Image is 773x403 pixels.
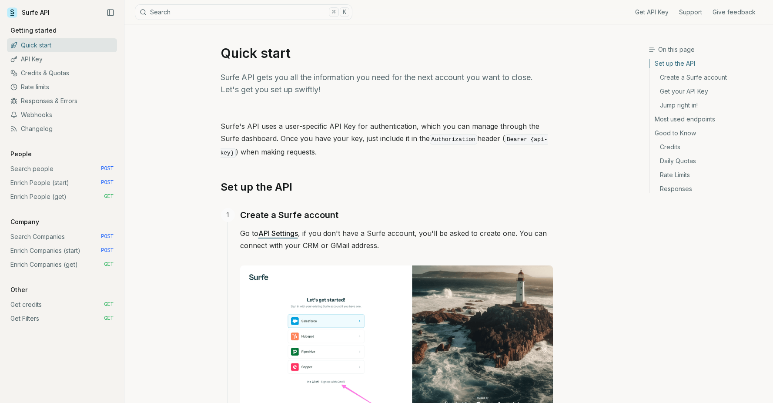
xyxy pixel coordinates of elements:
a: Credits [649,140,766,154]
p: Getting started [7,26,60,35]
code: Authorization [430,134,477,144]
p: Company [7,218,43,226]
button: Search⌘K [135,4,352,20]
a: Enrich Companies (start) POST [7,244,117,258]
h1: Quick start [221,45,553,61]
a: Surfe API [7,6,50,19]
a: Responses [649,182,766,193]
a: Set up the API [221,180,292,194]
a: Search people POST [7,162,117,176]
button: Collapse Sidebar [104,6,117,19]
a: Set up the API [649,59,766,71]
p: People [7,150,35,158]
a: Responses & Errors [7,94,117,108]
a: Search Companies POST [7,230,117,244]
a: Get API Key [635,8,669,17]
h3: On this page [649,45,766,54]
a: Support [679,8,702,17]
a: Get credits GET [7,298,117,312]
span: GET [104,315,114,322]
kbd: ⌘ [329,7,338,17]
a: API Key [7,52,117,66]
a: Get Filters GET [7,312,117,326]
a: Get your API Key [649,84,766,98]
a: Give feedback [713,8,756,17]
a: Jump right in! [649,98,766,112]
a: Good to Know [649,126,766,140]
span: GET [104,301,114,308]
a: Webhooks [7,108,117,122]
a: Credits & Quotas [7,66,117,80]
a: Rate Limits [649,168,766,182]
p: Other [7,285,31,294]
a: Enrich Companies (get) GET [7,258,117,272]
span: POST [101,165,114,172]
a: API Settings [258,229,298,238]
span: GET [104,193,114,200]
a: Most used endpoints [649,112,766,126]
a: Rate limits [7,80,117,94]
a: Changelog [7,122,117,136]
a: Quick start [7,38,117,52]
a: Daily Quotas [649,154,766,168]
kbd: K [340,7,349,17]
a: Enrich People (start) POST [7,176,117,190]
p: Go to , if you don't have a Surfe account, you'll be asked to create one. You can connect with yo... [240,227,553,252]
span: POST [101,179,114,186]
span: POST [101,233,114,240]
span: POST [101,247,114,254]
a: Enrich People (get) GET [7,190,117,204]
p: Surfe's API uses a user-specific API Key for authentication, which you can manage through the Sur... [221,120,553,159]
span: GET [104,261,114,268]
a: Create a Surfe account [240,208,338,222]
a: Create a Surfe account [649,71,766,84]
p: Surfe API gets you all the information you need for the next account you want to close. Let's get... [221,71,553,96]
